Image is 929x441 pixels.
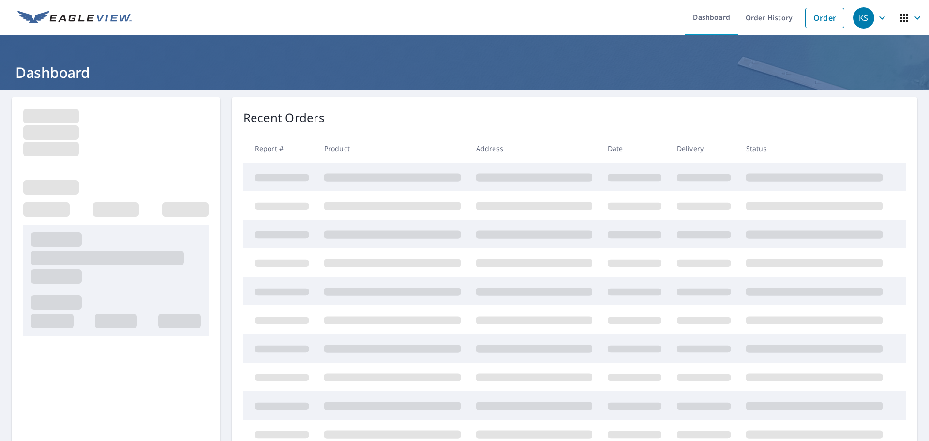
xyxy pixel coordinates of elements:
[316,134,468,163] th: Product
[600,134,669,163] th: Date
[738,134,890,163] th: Status
[17,11,132,25] img: EV Logo
[669,134,738,163] th: Delivery
[853,7,874,29] div: KS
[243,134,316,163] th: Report #
[243,109,325,126] p: Recent Orders
[805,8,844,28] a: Order
[12,62,917,82] h1: Dashboard
[468,134,600,163] th: Address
